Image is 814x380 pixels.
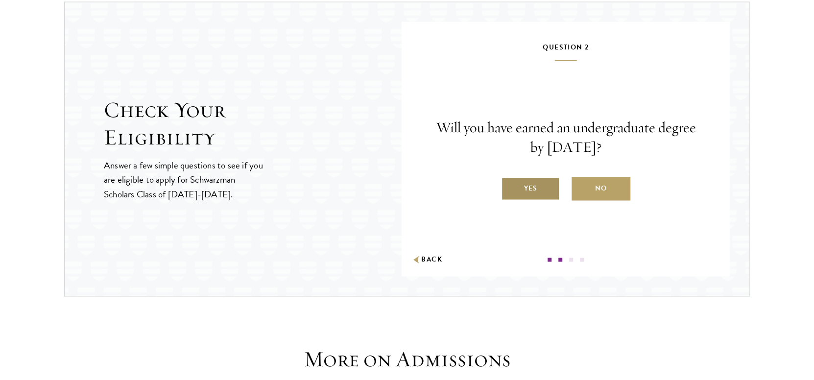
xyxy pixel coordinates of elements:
[104,96,402,151] h2: Check Your Eligibility
[104,158,264,201] p: Answer a few simple questions to see if you are eligible to apply for Schwarzman Scholars Class o...
[255,345,559,373] h3: More on Admissions
[431,118,700,157] p: Will you have earned an undergraduate degree by [DATE]?
[501,177,560,200] label: Yes
[411,254,442,264] button: Back
[572,177,630,200] label: No
[431,41,700,61] h5: Question 2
